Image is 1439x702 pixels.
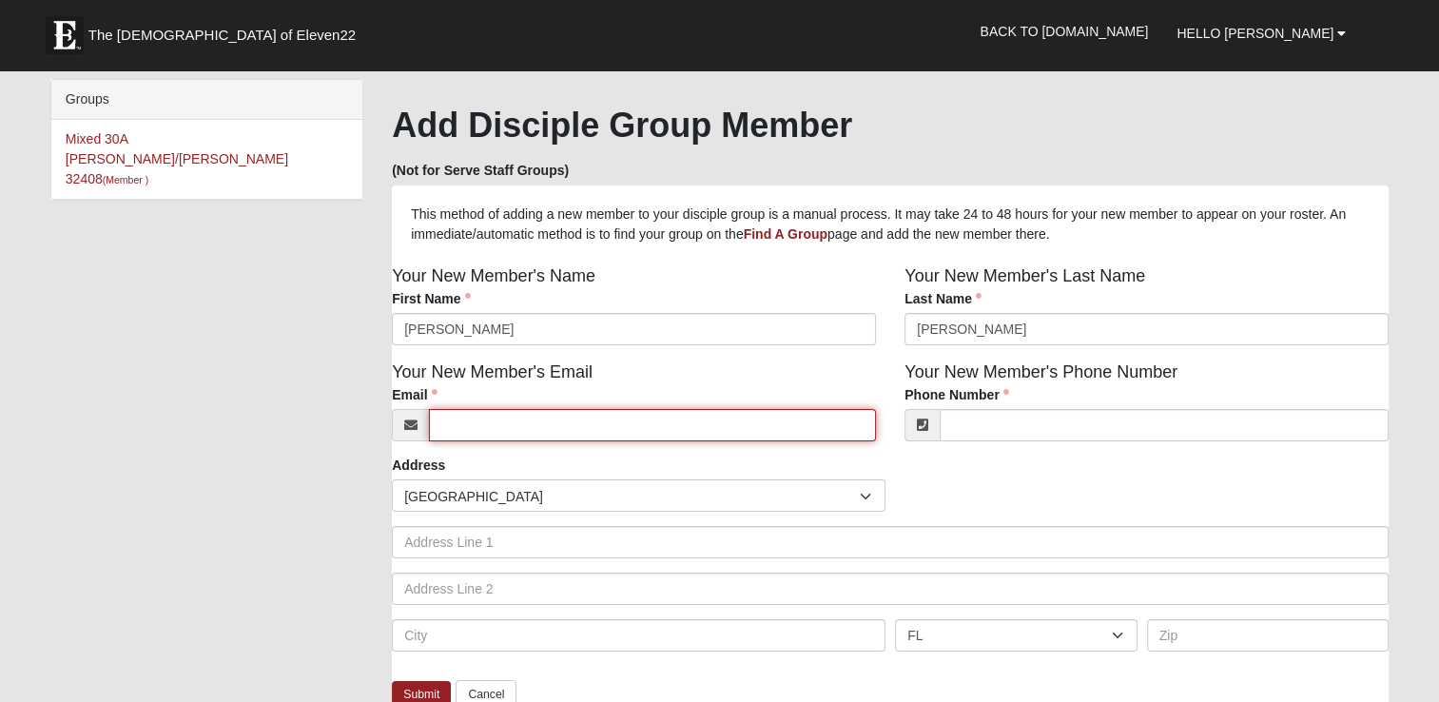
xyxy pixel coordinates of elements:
a: Mixed 30A [PERSON_NAME]/[PERSON_NAME] 32408(Member ) [66,131,288,186]
span: This method of adding a new member to your disciple group is a manual process. It may take 24 to ... [411,206,1346,242]
label: Email [392,385,437,404]
div: Your New Member's Last Name [890,263,1403,360]
h5: (Not for Serve Staff Groups) [392,163,1389,179]
input: Address Line 1 [392,526,1389,558]
img: Eleven22 logo [46,16,84,54]
span: [GEOGRAPHIC_DATA] [404,480,860,513]
input: Zip [1147,619,1390,652]
a: Hello [PERSON_NAME] [1162,10,1360,57]
label: Last Name [904,289,982,308]
small: (Member ) [103,174,148,185]
div: Your New Member's Name [378,263,890,360]
span: Hello [PERSON_NAME] [1176,26,1333,41]
label: Address [392,456,445,475]
label: First Name [392,289,470,308]
input: Address Line 2 [392,573,1389,605]
label: Phone Number [904,385,1009,404]
h1: Add Disciple Group Member [392,105,1389,146]
span: page and add the new member there. [827,226,1050,242]
div: Groups [51,80,362,120]
span: The [DEMOGRAPHIC_DATA] of Eleven22 [88,26,356,45]
div: Your New Member's Email [378,360,890,456]
a: The [DEMOGRAPHIC_DATA] of Eleven22 [36,7,417,54]
a: Find A Group [744,226,827,242]
a: Back to [DOMAIN_NAME] [965,8,1162,55]
input: City [392,619,885,652]
div: Your New Member's Phone Number [890,360,1403,456]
